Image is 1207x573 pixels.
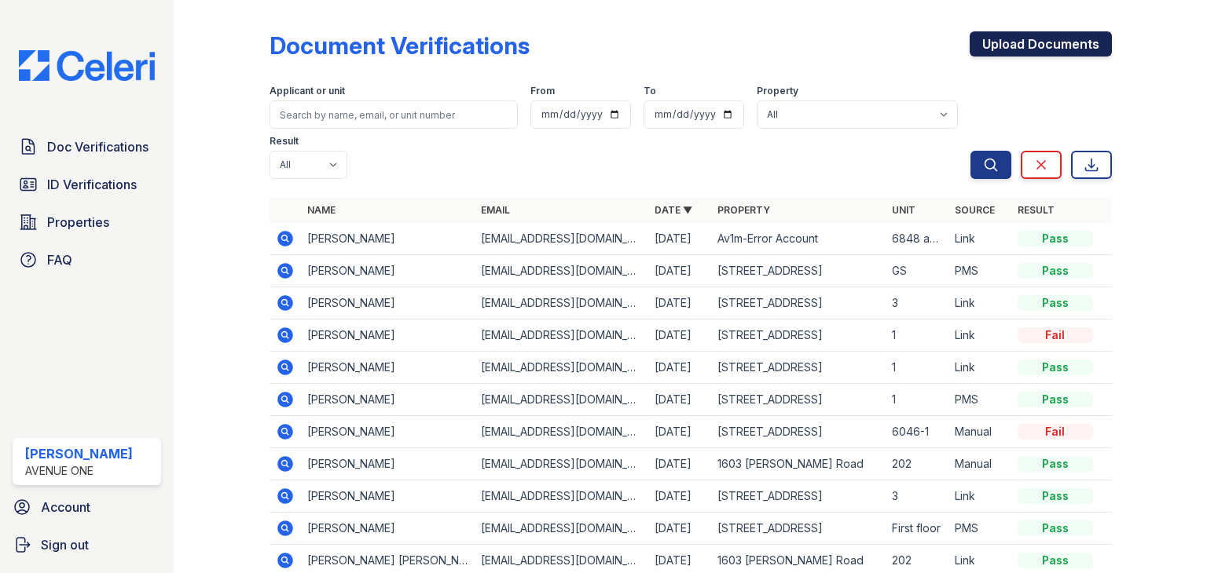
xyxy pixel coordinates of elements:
[47,137,149,156] span: Doc Verifications
[948,352,1011,384] td: Link
[475,384,648,416] td: [EMAIL_ADDRESS][DOMAIN_NAME]
[711,448,885,480] td: 1603 [PERSON_NAME] Road
[41,498,90,516] span: Account
[301,480,475,513] td: [PERSON_NAME]
[13,206,161,238] a: Properties
[1018,204,1055,216] a: Result
[892,204,915,216] a: Unit
[475,223,648,255] td: [EMAIL_ADDRESS][DOMAIN_NAME]
[6,529,167,560] a: Sign out
[307,204,336,216] a: Name
[1018,231,1093,246] div: Pass
[481,204,510,216] a: Email
[648,319,711,352] td: [DATE]
[1018,424,1093,440] div: Fail
[301,287,475,319] td: [PERSON_NAME]
[41,535,89,554] span: Sign out
[301,319,475,352] td: [PERSON_NAME]
[1018,553,1093,568] div: Pass
[1018,263,1093,279] div: Pass
[1018,488,1093,504] div: Pass
[711,223,885,255] td: Av1m-Error Account
[955,204,995,216] a: Source
[886,480,948,513] td: 3
[1018,456,1093,472] div: Pass
[301,352,475,384] td: [PERSON_NAME]
[648,352,711,384] td: [DATE]
[6,50,167,81] img: CE_Logo_Blue-a8612792a0a2168367f1c8372b55b34899dd931a85d93a1a3d3e32e68fde9ad4.png
[648,416,711,448] td: [DATE]
[475,287,648,319] td: [EMAIL_ADDRESS][DOMAIN_NAME]
[648,287,711,319] td: [DATE]
[886,352,948,384] td: 1
[475,352,648,384] td: [EMAIL_ADDRESS][DOMAIN_NAME]
[648,384,711,416] td: [DATE]
[270,31,530,60] div: Document Verifications
[301,448,475,480] td: [PERSON_NAME]
[970,31,1112,57] a: Upload Documents
[711,416,885,448] td: [STREET_ADDRESS]
[948,416,1011,448] td: Manual
[301,223,475,255] td: [PERSON_NAME]
[948,384,1011,416] td: PMS
[886,319,948,352] td: 1
[301,384,475,416] td: [PERSON_NAME]
[475,448,648,480] td: [EMAIL_ADDRESS][DOMAIN_NAME]
[301,416,475,448] td: [PERSON_NAME]
[301,513,475,545] td: [PERSON_NAME]
[1018,520,1093,536] div: Pass
[886,384,948,416] td: 1
[711,319,885,352] td: [STREET_ADDRESS]
[270,85,345,97] label: Applicant or unit
[1018,295,1093,311] div: Pass
[644,85,656,97] label: To
[648,223,711,255] td: [DATE]
[6,491,167,523] a: Account
[47,213,109,232] span: Properties
[648,480,711,513] td: [DATE]
[648,255,711,287] td: [DATE]
[948,287,1011,319] td: Link
[948,255,1011,287] td: PMS
[948,513,1011,545] td: PMS
[948,223,1011,255] td: Link
[1018,327,1093,343] div: Fail
[711,352,885,384] td: [STREET_ADDRESS]
[648,448,711,480] td: [DATE]
[948,448,1011,480] td: Manual
[1018,392,1093,407] div: Pass
[757,85,798,97] label: Property
[475,513,648,545] td: [EMAIL_ADDRESS][DOMAIN_NAME]
[886,416,948,448] td: 6046-1
[25,444,133,463] div: [PERSON_NAME]
[1018,359,1093,375] div: Pass
[886,255,948,287] td: GS
[711,384,885,416] td: [STREET_ADDRESS]
[886,223,948,255] td: 6848 apt 4
[711,287,885,319] td: [STREET_ADDRESS]
[301,255,475,287] td: [PERSON_NAME]
[47,250,72,269] span: FAQ
[655,204,692,216] a: Date ▼
[948,319,1011,352] td: Link
[648,513,711,545] td: [DATE]
[711,480,885,513] td: [STREET_ADDRESS]
[886,513,948,545] td: First floor
[270,100,518,129] input: Search by name, email, or unit number
[948,480,1011,513] td: Link
[13,244,161,276] a: FAQ
[47,175,137,194] span: ID Verifications
[13,169,161,200] a: ID Verifications
[717,204,770,216] a: Property
[711,255,885,287] td: [STREET_ADDRESS]
[13,131,161,162] a: Doc Verifications
[475,319,648,352] td: [EMAIL_ADDRESS][DOMAIN_NAME]
[530,85,555,97] label: From
[475,255,648,287] td: [EMAIL_ADDRESS][DOMAIN_NAME]
[270,135,299,148] label: Result
[711,513,885,545] td: [STREET_ADDRESS]
[475,480,648,513] td: [EMAIL_ADDRESS][DOMAIN_NAME]
[25,463,133,479] div: Avenue One
[886,287,948,319] td: 3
